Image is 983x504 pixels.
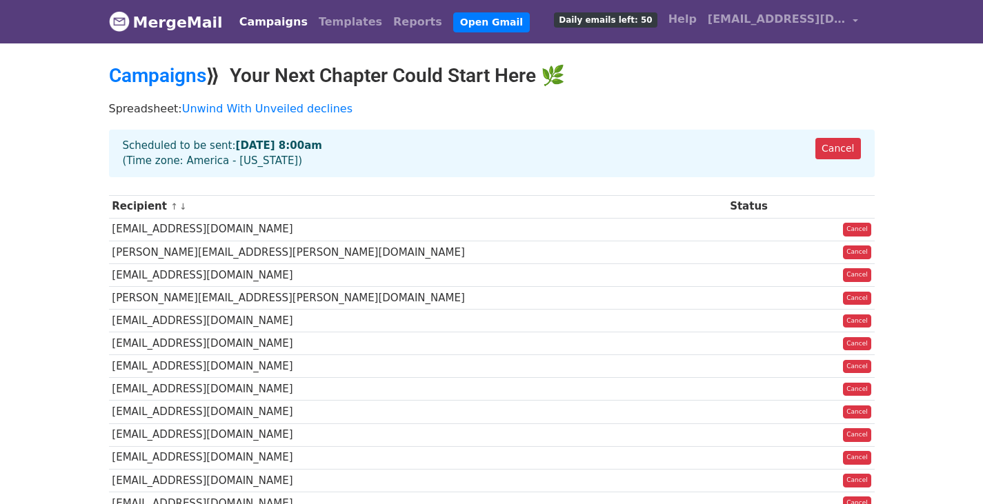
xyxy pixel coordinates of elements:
[815,138,860,159] a: Cancel
[554,12,657,28] span: Daily emails left: 50
[109,263,727,286] td: [EMAIL_ADDRESS][DOMAIN_NAME]
[109,446,727,469] td: [EMAIL_ADDRESS][DOMAIN_NAME]
[843,383,871,396] a: Cancel
[313,8,388,36] a: Templates
[843,292,871,305] a: Cancel
[663,6,702,33] a: Help
[170,201,178,212] a: ↑
[182,102,353,115] a: Unwind With Unveiled declines
[453,12,530,32] a: Open Gmail
[109,195,727,218] th: Recipient
[109,64,206,87] a: Campaigns
[843,245,871,259] a: Cancel
[843,474,871,487] a: Cancel
[109,378,727,401] td: [EMAIL_ADDRESS][DOMAIN_NAME]
[109,218,727,241] td: [EMAIL_ADDRESS][DOMAIN_NAME]
[726,195,803,218] th: Status
[548,6,662,33] a: Daily emails left: 50
[843,451,871,465] a: Cancel
[109,469,727,492] td: [EMAIL_ADDRESS][DOMAIN_NAME]
[179,201,187,212] a: ↓
[109,310,727,332] td: [EMAIL_ADDRESS][DOMAIN_NAME]
[109,286,727,309] td: [PERSON_NAME][EMAIL_ADDRESS][PERSON_NAME][DOMAIN_NAME]
[843,337,871,351] a: Cancel
[109,241,727,263] td: [PERSON_NAME][EMAIL_ADDRESS][PERSON_NAME][DOMAIN_NAME]
[843,428,871,442] a: Cancel
[109,355,727,378] td: [EMAIL_ADDRESS][DOMAIN_NAME]
[109,332,727,355] td: [EMAIL_ADDRESS][DOMAIN_NAME]
[109,401,727,423] td: [EMAIL_ADDRESS][DOMAIN_NAME]
[843,314,871,328] a: Cancel
[109,101,875,116] p: Spreadsheet:
[236,139,322,152] strong: [DATE] 8:00am
[843,405,871,419] a: Cancel
[843,268,871,282] a: Cancel
[388,8,448,36] a: Reports
[109,130,875,177] div: Scheduled to be sent: (Time zone: America - [US_STATE])
[843,360,871,374] a: Cancel
[234,8,313,36] a: Campaigns
[843,223,871,236] a: Cancel
[702,6,864,38] a: [EMAIL_ADDRESS][DOMAIN_NAME]
[109,64,875,88] h2: ⟫ Your Next Chapter Could Start Here 🌿
[109,8,223,37] a: MergeMail
[708,11,846,28] span: [EMAIL_ADDRESS][DOMAIN_NAME]
[109,11,130,32] img: MergeMail logo
[109,423,727,446] td: [EMAIL_ADDRESS][DOMAIN_NAME]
